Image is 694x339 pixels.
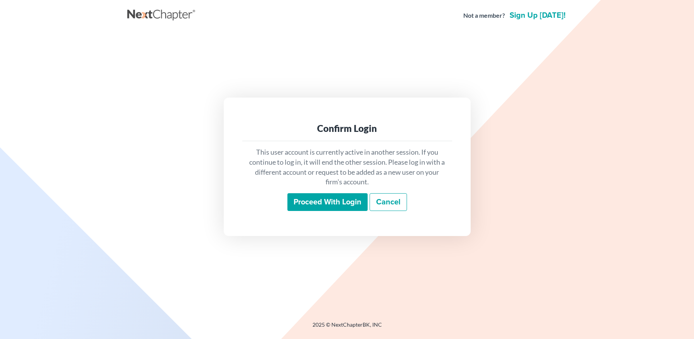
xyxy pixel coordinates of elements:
[508,12,567,19] a: Sign up [DATE]!
[248,147,446,187] p: This user account is currently active in another session. If you continue to log in, it will end ...
[248,122,446,135] div: Confirm Login
[287,193,368,211] input: Proceed with login
[463,11,505,20] strong: Not a member?
[127,321,567,335] div: 2025 © NextChapterBK, INC
[370,193,407,211] a: Cancel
